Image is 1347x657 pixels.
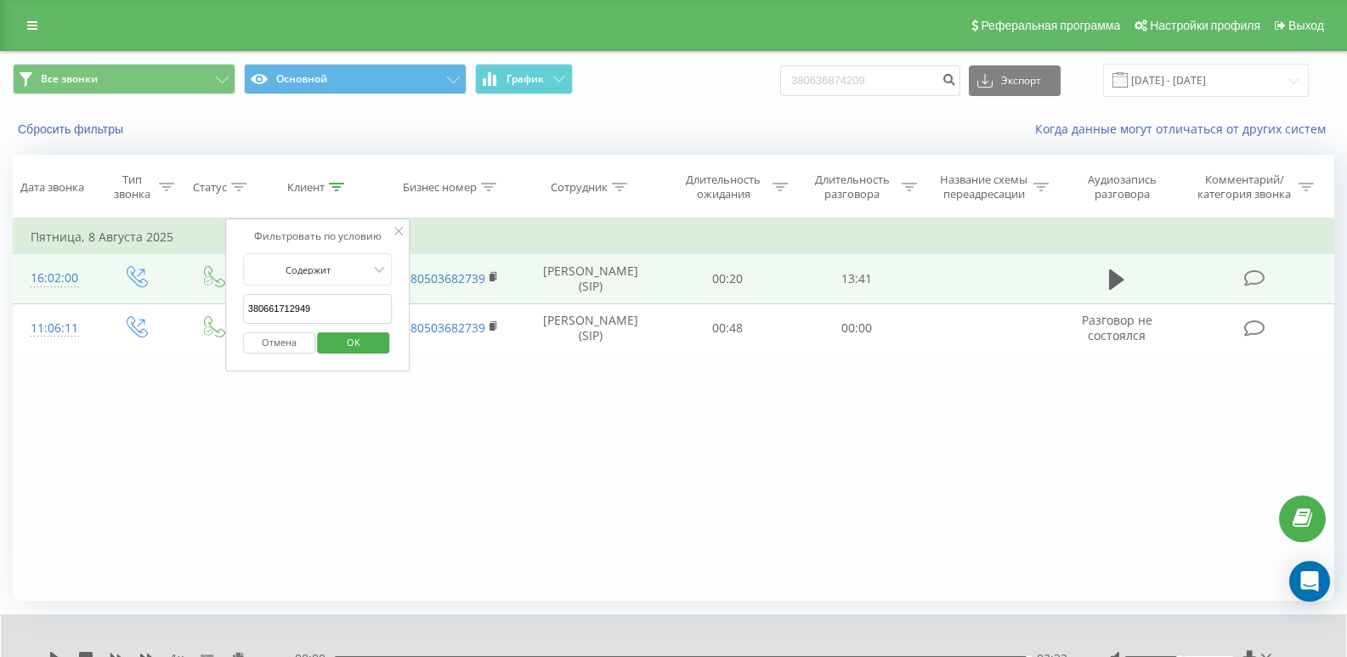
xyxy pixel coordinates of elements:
[792,254,921,303] td: 13:41
[13,122,132,137] button: Сбросить фильтры
[981,19,1120,32] span: Реферальная программа
[404,270,485,286] a: 380503682739
[969,65,1061,96] button: Экспорт
[1070,173,1174,201] div: Аудиозапись разговора
[13,64,235,94] button: Все звонки
[1082,312,1152,343] span: Разговор не состоялся
[287,180,325,195] div: Клиент
[14,220,1334,254] td: Пятница, 8 Августа 2025
[663,254,792,303] td: 00:20
[110,173,154,201] div: Тип звонка
[780,65,960,96] input: Поиск по номеру
[678,173,768,201] div: Длительность ожидания
[243,228,393,245] div: Фильтровать по условию
[551,180,608,195] div: Сотрудник
[404,320,485,336] a: 380503682739
[938,173,1029,201] div: Название схемы переадресации
[792,303,921,353] td: 00:00
[31,262,79,295] div: 16:02:00
[318,332,390,354] button: OK
[243,294,393,324] input: Введите значение
[193,180,227,195] div: Статус
[403,180,477,195] div: Бизнес номер
[31,312,79,345] div: 11:06:11
[1195,173,1294,201] div: Комментарий/категория звонка
[1035,121,1334,137] a: Когда данные могут отличаться от других систем
[243,332,315,354] button: Отмена
[518,303,663,353] td: [PERSON_NAME] (SIP)
[244,64,467,94] button: Основной
[20,180,84,195] div: Дата звонка
[518,254,663,303] td: [PERSON_NAME] (SIP)
[1150,19,1260,32] span: Настройки профиля
[330,329,377,355] span: OK
[663,303,792,353] td: 00:48
[507,73,544,85] span: График
[475,64,573,94] button: График
[807,173,897,201] div: Длительность разговора
[1289,561,1330,602] div: Open Intercom Messenger
[1288,19,1324,32] span: Выход
[41,72,98,86] span: Все звонки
